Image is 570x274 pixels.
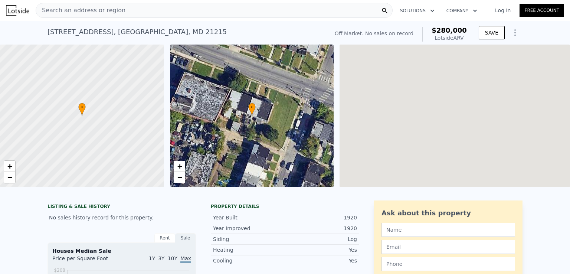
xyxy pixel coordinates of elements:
[335,30,413,37] div: Off Market. No sales on record
[486,7,520,14] a: Log In
[78,104,86,111] span: •
[285,246,357,254] div: Yes
[7,173,12,182] span: −
[154,233,175,243] div: Rent
[177,162,182,171] span: +
[52,255,122,267] div: Price per Square Foot
[47,203,196,211] div: LISTING & SALE HISTORY
[340,45,570,187] div: Map
[508,25,522,40] button: Show Options
[381,223,515,237] input: Name
[381,257,515,271] input: Phone
[213,235,285,243] div: Siding
[285,257,357,264] div: Yes
[440,4,483,17] button: Company
[381,208,515,218] div: Ask about this property
[479,26,505,39] button: SAVE
[4,172,15,183] a: Zoom out
[78,103,86,116] div: •
[213,214,285,221] div: Year Built
[36,6,125,15] span: Search an address or region
[213,225,285,232] div: Year Improved
[6,5,29,16] img: Lotside
[394,4,440,17] button: Solutions
[4,161,15,172] a: Zoom in
[174,161,185,172] a: Zoom in
[180,255,191,263] span: Max
[432,34,467,42] div: Lotside ARV
[432,26,467,34] span: $280,000
[177,173,182,182] span: −
[54,268,65,273] tspan: $208
[47,211,196,224] div: No sales history record for this property.
[213,246,285,254] div: Heating
[168,255,177,261] span: 10Y
[213,257,285,264] div: Cooling
[285,235,357,243] div: Log
[211,203,359,209] div: Property details
[175,233,196,243] div: Sale
[149,255,155,261] span: 1Y
[52,247,191,255] div: Houses Median Sale
[158,255,164,261] span: 3Y
[248,103,256,116] div: •
[248,104,256,111] span: •
[381,240,515,254] input: Email
[7,162,12,171] span: +
[285,214,357,221] div: 1920
[285,225,357,232] div: 1920
[520,4,564,17] a: Free Account
[47,27,227,37] div: [STREET_ADDRESS] , [GEOGRAPHIC_DATA] , MD 21215
[174,172,185,183] a: Zoom out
